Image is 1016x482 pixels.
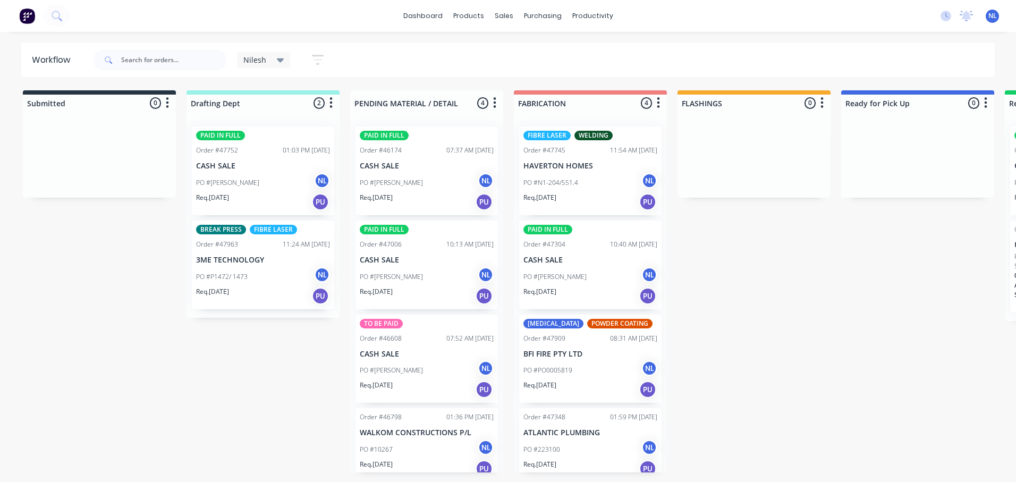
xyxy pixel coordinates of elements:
[641,439,657,455] div: NL
[523,412,565,422] div: Order #47348
[360,272,423,282] p: PO #[PERSON_NAME]
[523,319,583,328] div: [MEDICAL_DATA]
[519,221,662,309] div: PAID IN FULLOrder #4730410:40 AM [DATE]CASH SALEPO #[PERSON_NAME]NLReq.[DATE]PU
[250,225,297,234] div: FIBRE LASER
[519,126,662,215] div: FIBRE LASERWELDINGOrder #4774511:54 AM [DATE]HAVERTON HOMESPO #N1-204/551.4NLReq.[DATE]PU
[519,408,662,482] div: Order #4734801:59 PM [DATE]ATLANTIC PLUMBINGPO #223100NLReq.[DATE]PU
[19,8,35,24] img: Factory
[523,350,657,359] p: BFI FIRE PTY LTD
[476,460,493,477] div: PU
[610,412,657,422] div: 01:59 PM [DATE]
[446,412,494,422] div: 01:36 PM [DATE]
[355,315,498,403] div: TO BE PAIDOrder #4660807:52 AM [DATE]CASH SALEPO #[PERSON_NAME]NLReq.[DATE]PU
[355,408,498,482] div: Order #4679801:36 PM [DATE]WALKOM CONSTRUCTIONS P/LPO #10267NLReq.[DATE]PU
[360,287,393,297] p: Req. [DATE]
[355,221,498,309] div: PAID IN FULLOrder #4700610:13 AM [DATE]CASH SALEPO #[PERSON_NAME]NLReq.[DATE]PU
[398,8,448,24] a: dashboard
[639,193,656,210] div: PU
[196,287,229,297] p: Req. [DATE]
[196,225,246,234] div: BREAK PRESS
[360,193,393,202] p: Req. [DATE]
[478,267,494,283] div: NL
[476,381,493,398] div: PU
[196,240,238,249] div: Order #47963
[523,445,560,454] p: PO #223100
[446,146,494,155] div: 07:37 AM [DATE]
[523,334,565,343] div: Order #47909
[476,193,493,210] div: PU
[988,11,997,21] span: NL
[448,8,489,24] div: products
[360,131,409,140] div: PAID IN FULL
[192,126,334,215] div: PAID IN FULLOrder #4775201:03 PM [DATE]CASH SALEPO #[PERSON_NAME]NLReq.[DATE]PU
[196,193,229,202] p: Req. [DATE]
[196,131,245,140] div: PAID IN FULL
[196,178,259,188] p: PO #[PERSON_NAME]
[360,366,423,375] p: PO #[PERSON_NAME]
[523,380,556,390] p: Req. [DATE]
[446,240,494,249] div: 10:13 AM [DATE]
[639,460,656,477] div: PU
[641,173,657,189] div: NL
[523,366,572,375] p: PO #PO0005819
[196,272,248,282] p: PO #P1472/ 1473
[641,360,657,376] div: NL
[360,146,402,155] div: Order #46174
[639,287,656,305] div: PU
[523,240,565,249] div: Order #47304
[360,319,403,328] div: TO BE PAID
[523,131,571,140] div: FIBRE LASER
[478,439,494,455] div: NL
[360,428,494,437] p: WALKOM CONSTRUCTIONS P/L
[519,8,567,24] div: purchasing
[523,460,556,469] p: Req. [DATE]
[196,256,330,265] p: 3ME TECHNOLOGY
[641,267,657,283] div: NL
[523,428,657,437] p: ATLANTIC PLUMBING
[610,334,657,343] div: 08:31 AM [DATE]
[610,146,657,155] div: 11:54 AM [DATE]
[283,240,330,249] div: 11:24 AM [DATE]
[446,334,494,343] div: 07:52 AM [DATE]
[196,162,330,171] p: CASH SALE
[314,267,330,283] div: NL
[478,360,494,376] div: NL
[478,173,494,189] div: NL
[360,380,393,390] p: Req. [DATE]
[355,126,498,215] div: PAID IN FULLOrder #4617407:37 AM [DATE]CASH SALEPO #[PERSON_NAME]NLReq.[DATE]PU
[523,178,578,188] p: PO #N1-204/551.4
[523,162,657,171] p: HAVERTON HOMES
[312,287,329,305] div: PU
[519,315,662,403] div: [MEDICAL_DATA]POWDER COATINGOrder #4790908:31 AM [DATE]BFI FIRE PTY LTDPO #PO0005819NLReq.[DATE]PU
[639,381,656,398] div: PU
[360,225,409,234] div: PAID IN FULL
[523,256,657,265] p: CASH SALE
[360,240,402,249] div: Order #47006
[360,334,402,343] div: Order #46608
[489,8,519,24] div: sales
[243,54,266,65] span: Nilesh
[360,162,494,171] p: CASH SALE
[360,460,393,469] p: Req. [DATE]
[476,287,493,305] div: PU
[32,54,75,66] div: Workflow
[523,225,572,234] div: PAID IN FULL
[283,146,330,155] div: 01:03 PM [DATE]
[523,287,556,297] p: Req. [DATE]
[314,173,330,189] div: NL
[360,350,494,359] p: CASH SALE
[523,272,587,282] p: PO #[PERSON_NAME]
[312,193,329,210] div: PU
[360,445,393,454] p: PO #10267
[523,146,565,155] div: Order #47745
[192,221,334,309] div: BREAK PRESSFIBRE LASEROrder #4796311:24 AM [DATE]3ME TECHNOLOGYPO #P1472/ 1473NLReq.[DATE]PU
[196,146,238,155] div: Order #47752
[121,49,226,71] input: Search for orders...
[523,193,556,202] p: Req. [DATE]
[360,412,402,422] div: Order #46798
[360,178,423,188] p: PO #[PERSON_NAME]
[587,319,653,328] div: POWDER COATING
[360,256,494,265] p: CASH SALE
[574,131,613,140] div: WELDING
[567,8,619,24] div: productivity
